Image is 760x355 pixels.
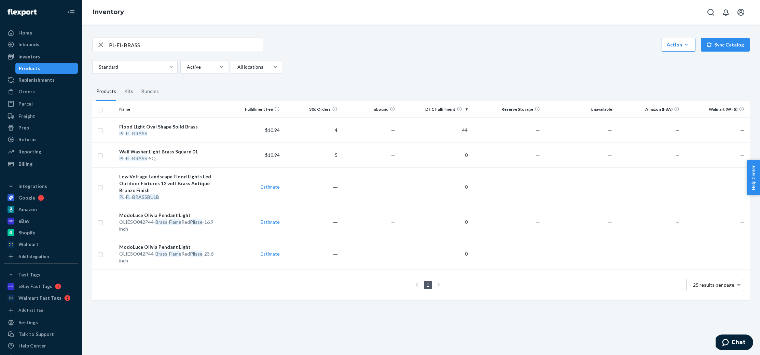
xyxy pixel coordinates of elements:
a: Products [15,63,78,74]
a: Inbounds [4,39,78,50]
td: ― [282,167,340,206]
a: Settings [4,317,78,328]
div: Billing [18,161,32,167]
a: Inventory [4,51,78,62]
div: Home [18,29,32,36]
input: Active [186,64,187,70]
a: Home [4,27,78,38]
span: — [675,219,679,225]
div: OLIESO042P44- - Red -23.6 inch [119,250,222,264]
span: — [608,152,612,158]
a: Freight [4,111,78,122]
em: FL [126,155,130,161]
em: Brass [155,219,167,225]
em: Flame [169,251,181,257]
div: Settings [18,319,38,326]
em: PL [119,131,124,136]
a: Estimate [261,219,280,225]
div: Add Integration [18,254,49,259]
span: — [536,127,540,133]
th: Inbound [340,101,398,118]
div: Kits [124,82,133,101]
th: DTC Fulfillment [398,101,470,118]
div: Flood Light Oval Shape Solid Brass [119,123,222,130]
td: 0 [398,206,470,238]
span: — [608,251,612,257]
th: Walmart (WFS) [682,101,750,118]
th: 30d Orders [282,101,340,118]
button: Open notifications [719,5,733,19]
span: — [675,152,679,158]
div: Reporting [18,148,41,155]
div: Inbounds [18,41,39,48]
a: Help Center [4,340,78,351]
em: PL [119,155,124,161]
span: — [536,251,540,257]
em: FL [126,131,130,136]
a: Prep [4,122,78,133]
td: 0 [398,142,470,167]
th: Reserve Storage [470,101,543,118]
th: Fulfillment Fee [225,101,282,118]
em: Plisse [190,251,203,257]
em: Brass [155,251,167,257]
td: 0 [398,167,470,206]
div: Parcel [18,100,33,107]
div: Add Fast Tag [18,307,43,313]
span: — [391,251,395,257]
em: BRASSBULB [132,194,159,200]
div: Shopify [18,229,35,236]
div: Integrations [18,183,47,190]
em: PL [119,194,124,200]
a: Returns [4,134,78,145]
div: Help Center [18,342,46,349]
div: Products [19,65,40,72]
td: ― [282,206,340,238]
span: — [536,219,540,225]
a: Estimate [261,184,280,190]
div: Wall Washer Light Brass Square 01 [119,148,222,155]
div: Bundles [141,82,159,101]
button: Close Navigation [64,5,78,19]
span: 25 results per page [693,282,734,288]
span: — [740,127,744,133]
div: Orders [18,88,35,95]
ol: breadcrumbs [87,2,129,22]
div: Replenishments [18,77,55,83]
td: 44 [398,118,470,142]
span: — [391,127,395,133]
div: Freight [18,113,35,120]
div: eBay Fast Tags [18,283,52,290]
span: — [391,184,395,190]
button: Sync Catalog [701,38,750,52]
a: Page 1 is your current page [425,282,431,288]
div: - - [119,130,222,137]
div: Products [96,82,116,101]
div: Action [667,41,690,48]
td: 0 [398,238,470,270]
button: Fast Tags [4,269,78,280]
button: Open account menu [734,5,748,19]
span: — [740,152,744,158]
button: Talk to Support [4,329,78,340]
button: Integrations [4,181,78,192]
em: Plisse [190,219,203,225]
span: — [391,219,395,225]
em: Flame [169,219,181,225]
a: Add Fast Tag [4,306,78,314]
div: Walmart Fast Tags [18,295,61,301]
div: eBay [18,218,29,224]
div: Fast Tags [18,271,40,278]
a: Orders [4,86,78,97]
a: Add Integration [4,252,78,261]
div: ModoLuce Olivia Pendant Light [119,212,222,219]
span: — [740,219,744,225]
div: Talk to Support [18,331,54,338]
span: — [608,219,612,225]
a: Google [4,192,78,203]
a: Inventory [93,8,124,16]
a: Walmart Fast Tags [4,292,78,303]
iframe: Opens a widget where you can chat to one of our agents [716,334,753,352]
span: — [536,184,540,190]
